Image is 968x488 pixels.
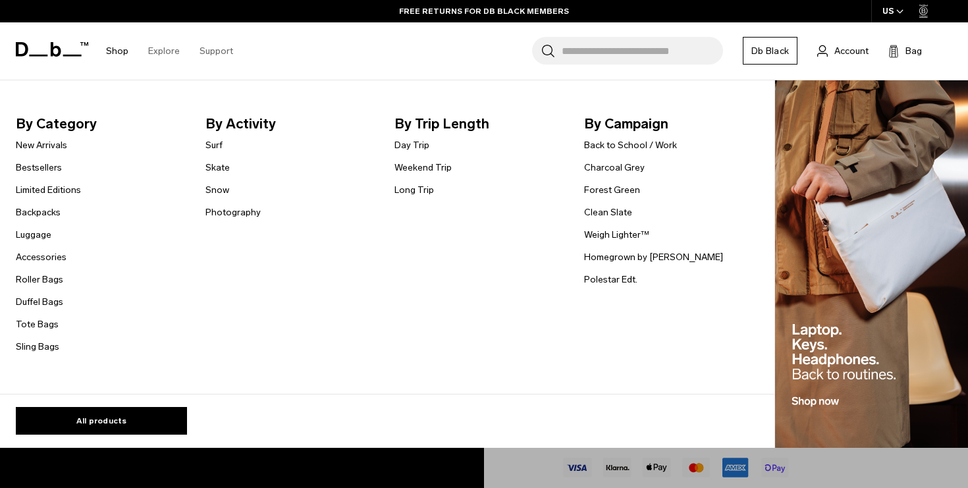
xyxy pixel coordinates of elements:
[584,228,649,242] a: Weigh Lighter™
[584,205,632,219] a: Clean Slate
[16,295,63,309] a: Duffel Bags
[743,37,797,65] a: Db Black
[394,161,452,175] a: Weekend Trip
[584,161,645,175] a: Charcoal Grey
[394,113,563,134] span: By Trip Length
[16,340,59,354] a: Sling Bags
[399,5,569,17] a: FREE RETURNS FOR DB BLACK MEMBERS
[775,80,968,448] img: Db
[16,161,62,175] a: Bestsellers
[106,28,128,74] a: Shop
[394,138,429,152] a: Day Trip
[205,183,229,197] a: Snow
[16,228,51,242] a: Luggage
[16,407,187,435] a: All products
[584,273,637,286] a: Polestar Edt.
[16,205,61,219] a: Backpacks
[16,113,184,134] span: By Category
[205,113,374,134] span: By Activity
[834,44,869,58] span: Account
[888,43,922,59] button: Bag
[16,138,67,152] a: New Arrivals
[205,138,223,152] a: Surf
[205,161,230,175] a: Skate
[148,28,180,74] a: Explore
[205,205,261,219] a: Photography
[96,22,243,80] nav: Main Navigation
[584,113,753,134] span: By Campaign
[200,28,233,74] a: Support
[16,317,59,331] a: Tote Bags
[16,250,67,264] a: Accessories
[16,183,81,197] a: Limited Editions
[16,273,63,286] a: Roller Bags
[817,43,869,59] a: Account
[905,44,922,58] span: Bag
[584,250,723,264] a: Homegrown by [PERSON_NAME]
[584,138,677,152] a: Back to School / Work
[584,183,640,197] a: Forest Green
[394,183,434,197] a: Long Trip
